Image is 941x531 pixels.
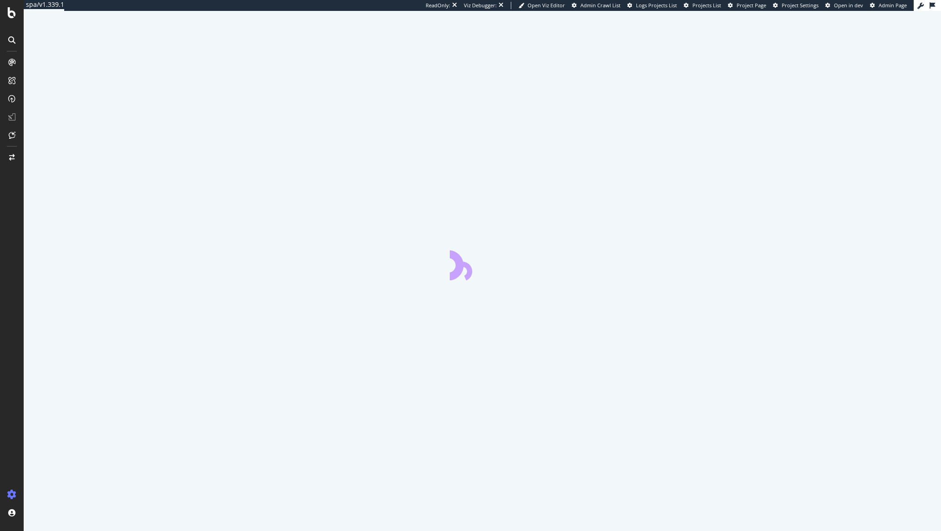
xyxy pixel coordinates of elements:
[773,2,819,9] a: Project Settings
[782,2,819,9] span: Project Settings
[870,2,907,9] a: Admin Page
[572,2,621,9] a: Admin Crawl List
[879,2,907,9] span: Admin Page
[627,2,677,9] a: Logs Projects List
[580,2,621,9] span: Admin Crawl List
[519,2,565,9] a: Open Viz Editor
[426,2,450,9] div: ReadOnly:
[834,2,863,9] span: Open in dev
[528,2,565,9] span: Open Viz Editor
[737,2,766,9] span: Project Page
[692,2,721,9] span: Projects List
[464,2,497,9] div: Viz Debugger:
[825,2,863,9] a: Open in dev
[728,2,766,9] a: Project Page
[450,248,515,280] div: animation
[684,2,721,9] a: Projects List
[636,2,677,9] span: Logs Projects List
